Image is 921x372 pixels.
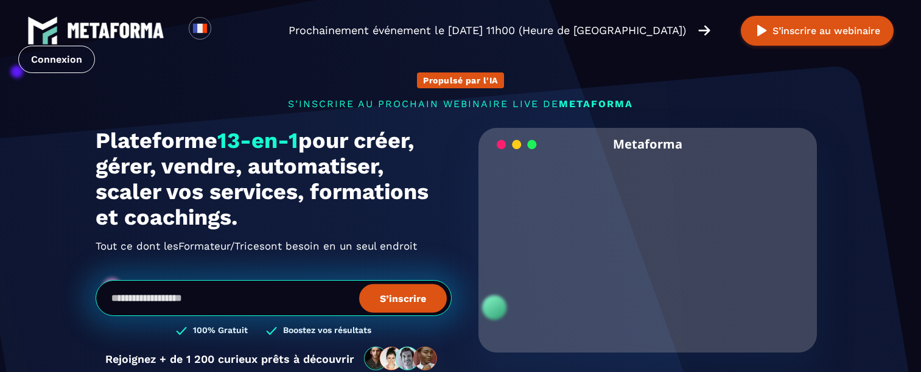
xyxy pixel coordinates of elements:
img: play [754,23,769,38]
h1: Plateforme pour créer, gérer, vendre, automatiser, scaler vos services, formations et coachings. [96,128,452,230]
img: checked [266,325,277,337]
button: S’inscrire au webinaire [741,16,894,46]
h3: 100% Gratuit [193,325,248,337]
span: Formateur/Trices [178,236,265,256]
div: Search for option [211,17,241,44]
span: 13-en-1 [217,128,298,153]
input: Search for option [222,23,231,38]
span: METAFORMA [559,98,633,110]
p: Prochainement événement le [DATE] 11h00 (Heure de [GEOGRAPHIC_DATA]) [289,22,686,39]
h3: Boostez vos résultats [283,325,371,337]
h2: Metaforma [613,128,682,160]
p: Rejoignez + de 1 200 curieux prêts à découvrir [105,353,354,365]
img: community-people [360,346,442,371]
img: fr [192,21,208,36]
img: arrow-right [698,24,710,37]
h2: Tout ce dont les ont besoin en un seul endroit [96,236,452,256]
p: s'inscrire au prochain webinaire live de [96,98,826,110]
button: S’inscrire [359,284,447,312]
a: Connexion [18,46,95,73]
img: logo [27,15,58,46]
img: loading [497,139,537,150]
video: Your browser does not support the video tag. [488,160,808,320]
img: logo [67,23,164,38]
img: checked [176,325,187,337]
